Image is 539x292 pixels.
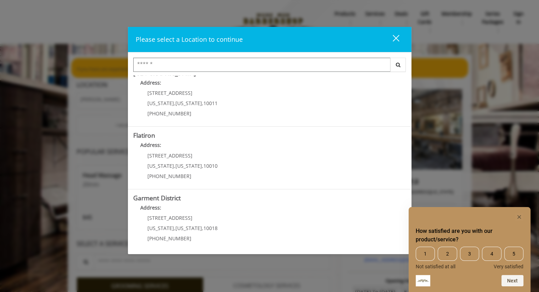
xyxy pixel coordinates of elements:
[482,247,501,261] span: 4
[416,213,523,286] div: How satisfied are you with our product/service? Select an option from 1 to 5, with 1 being Not sa...
[147,235,191,242] span: [PHONE_NUMBER]
[416,227,523,244] h2: How satisfied are you with our product/service? Select an option from 1 to 5, with 1 being Not sa...
[147,225,174,231] span: [US_STATE]
[494,264,523,269] span: Very satisfied
[460,247,479,261] span: 3
[174,162,175,169] span: ,
[202,100,203,107] span: ,
[203,100,218,107] span: 10011
[147,162,174,169] span: [US_STATE]
[147,90,192,96] span: [STREET_ADDRESS]
[133,58,406,75] div: Center Select
[203,162,218,169] span: 10010
[140,204,161,211] b: Address:
[175,100,202,107] span: [US_STATE]
[416,247,435,261] span: 1
[136,35,243,44] span: Please select a Location to continue
[202,225,203,231] span: ,
[147,100,174,107] span: [US_STATE]
[147,214,192,221] span: [STREET_ADDRESS]
[174,225,175,231] span: ,
[133,194,181,202] b: Garment District
[394,62,402,67] i: Search button
[147,110,191,117] span: [PHONE_NUMBER]
[140,79,161,86] b: Address:
[438,247,457,261] span: 2
[504,247,523,261] span: 5
[384,34,399,45] div: close dialog
[147,173,191,179] span: [PHONE_NUMBER]
[133,131,155,139] b: Flatiron
[140,142,161,148] b: Address:
[133,58,391,72] input: Search Center
[202,162,203,169] span: ,
[501,275,523,286] button: Next question
[174,100,175,107] span: ,
[147,152,192,159] span: [STREET_ADDRESS]
[203,225,218,231] span: 10018
[515,213,523,221] button: Hide survey
[416,264,455,269] span: Not satisfied at all
[416,247,523,269] div: How satisfied are you with our product/service? Select an option from 1 to 5, with 1 being Not sa...
[380,32,404,47] button: close dialog
[175,225,202,231] span: [US_STATE]
[175,162,202,169] span: [US_STATE]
